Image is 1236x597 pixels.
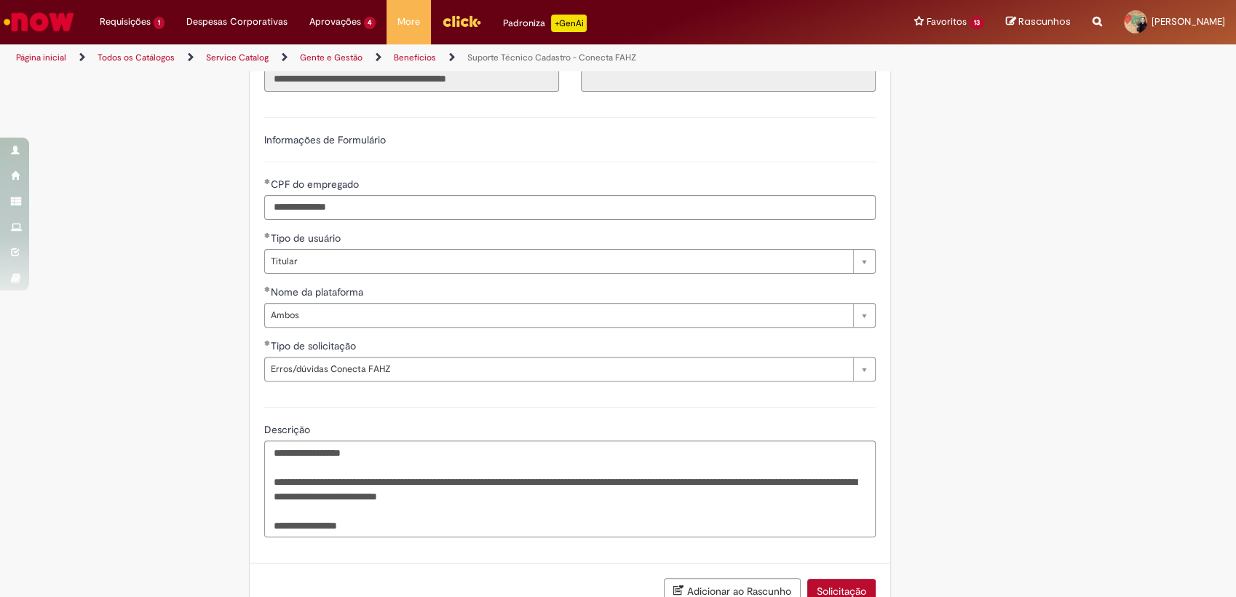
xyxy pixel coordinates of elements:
[581,67,876,92] input: Código da Unidade
[16,52,66,63] a: Página inicial
[467,52,636,63] a: Suporte Técnico Cadastro - Conecta FAHZ
[271,285,366,298] span: Nome da plataforma
[970,17,984,29] span: 13
[927,15,967,29] span: Favoritos
[206,52,269,63] a: Service Catalog
[186,15,288,29] span: Despesas Corporativas
[264,133,386,146] label: Informações de Formulário
[271,357,846,381] span: Erros/dúvidas Conecta FAHZ
[1152,15,1225,28] span: [PERSON_NAME]
[442,10,481,32] img: click_logo_yellow_360x200.png
[271,339,359,352] span: Tipo de solicitação
[309,15,361,29] span: Aprovações
[271,232,344,245] span: Tipo de usuário
[98,52,175,63] a: Todos os Catálogos
[1018,15,1071,28] span: Rascunhos
[100,15,151,29] span: Requisições
[271,178,362,191] span: CPF do empregado
[271,250,846,273] span: Titular
[264,232,271,238] span: Obrigatório Preenchido
[264,440,876,538] textarea: Descrição
[264,286,271,292] span: Obrigatório Preenchido
[154,17,165,29] span: 1
[264,195,876,220] input: CPF do empregado
[264,423,313,436] span: Descrição
[271,304,846,327] span: Ambos
[1006,15,1071,29] a: Rascunhos
[11,44,813,71] ul: Trilhas de página
[264,340,271,346] span: Obrigatório Preenchido
[551,15,587,32] p: +GenAi
[503,15,587,32] div: Padroniza
[264,178,271,184] span: Obrigatório Preenchido
[300,52,363,63] a: Gente e Gestão
[397,15,420,29] span: More
[264,67,559,92] input: Título
[394,52,436,63] a: Benefícios
[364,17,376,29] span: 4
[1,7,76,36] img: ServiceNow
